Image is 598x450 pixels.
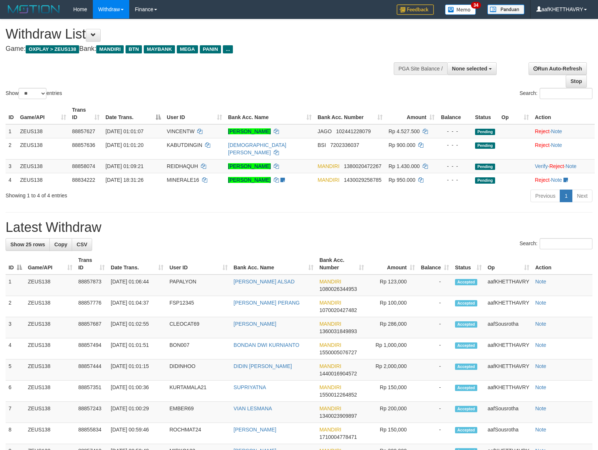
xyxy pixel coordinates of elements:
[6,220,592,235] h1: Latest Withdraw
[485,296,532,317] td: aafKHETTHAVRY
[475,164,495,170] span: Pending
[228,163,271,169] a: [PERSON_NAME]
[96,45,124,53] span: MANDIRI
[367,275,418,296] td: Rp 123,000
[319,413,357,419] span: Copy 1340023909897 to clipboard
[455,385,477,391] span: Accepted
[441,162,469,170] div: - - -
[389,163,420,169] span: Rp 1.430.000
[389,177,415,183] span: Rp 950.000
[532,103,595,124] th: Action
[6,359,25,381] td: 5
[177,45,198,53] span: MEGA
[418,253,452,275] th: Balance: activate to sort column ascending
[318,142,326,148] span: BSI
[344,177,381,183] span: Copy 1430029258785 to clipboard
[455,406,477,412] span: Accepted
[540,238,592,249] input: Search:
[535,177,550,183] a: Reject
[319,371,357,377] span: Copy 1440016904572 to clipboard
[540,88,592,99] input: Search:
[6,253,25,275] th: ID: activate to sort column descending
[6,275,25,296] td: 1
[551,128,562,134] a: Note
[475,129,495,135] span: Pending
[319,286,357,292] span: Copy 1080026344953 to clipboard
[485,275,532,296] td: aafKHETTHAVRY
[319,307,357,313] span: Copy 1070020427482 to clipboard
[234,384,266,390] a: SUPRIYATNA
[319,300,341,306] span: MANDIRI
[6,189,244,199] div: Showing 1 to 4 of 4 entries
[319,434,357,440] span: Copy 1710004778471 to clipboard
[234,427,276,433] a: [PERSON_NAME]
[530,190,560,202] a: Previous
[77,242,87,247] span: CSV
[234,279,295,285] a: [PERSON_NAME] ALSAD
[75,359,108,381] td: 88857444
[447,62,497,75] button: None selected
[397,4,434,15] img: Feedback.jpg
[166,359,231,381] td: DIDINHOO
[319,349,357,355] span: Copy 1550005076727 to clipboard
[69,103,103,124] th: Trans ID: activate to sort column ascending
[532,124,595,138] td: ·
[75,275,108,296] td: 88857873
[487,4,524,14] img: panduan.png
[572,190,592,202] a: Next
[418,359,452,381] td: -
[389,128,420,134] span: Rp 4.527.500
[319,321,341,327] span: MANDIRI
[418,275,452,296] td: -
[6,423,25,444] td: 8
[75,296,108,317] td: 88857776
[319,342,341,348] span: MANDIRI
[167,177,199,183] span: MINERALE16
[6,296,25,317] td: 2
[25,317,75,338] td: ZEUS138
[167,163,198,169] span: REIDHAQUH
[166,275,231,296] td: PAPALYON
[535,427,546,433] a: Note
[532,159,595,173] td: · ·
[75,338,108,359] td: 88857494
[441,141,469,149] div: - - -
[367,423,418,444] td: Rp 150,000
[6,27,391,42] h1: Withdraw List
[532,173,595,187] td: ·
[105,128,143,134] span: [DATE] 01:01:07
[318,163,339,169] span: MANDIRI
[167,128,195,134] span: VINCENTW
[103,103,164,124] th: Date Trans.: activate to sort column descending
[418,423,452,444] td: -
[6,381,25,402] td: 6
[418,296,452,317] td: -
[75,317,108,338] td: 88857687
[10,242,45,247] span: Show 25 rows
[200,45,221,53] span: PANIN
[452,253,485,275] th: Status: activate to sort column ascending
[318,128,332,134] span: JAGO
[566,75,587,88] a: Stop
[234,300,300,306] a: [PERSON_NAME] PERANG
[336,128,371,134] span: Copy 102441228079 to clipboard
[418,381,452,402] td: -
[108,338,166,359] td: [DATE] 01:01:51
[455,300,477,306] span: Accepted
[108,381,166,402] td: [DATE] 01:00:36
[318,177,339,183] span: MANDIRI
[25,359,75,381] td: ZEUS138
[108,402,166,423] td: [DATE] 01:00:29
[535,163,548,169] a: Verify
[228,128,271,134] a: [PERSON_NAME]
[17,138,69,159] td: ZEUS138
[475,142,495,149] span: Pending
[6,45,391,53] h4: Game: Bank:
[455,364,477,370] span: Accepted
[535,142,550,148] a: Reject
[6,103,17,124] th: ID
[105,142,143,148] span: [DATE] 01:01:20
[551,142,562,148] a: Note
[535,342,546,348] a: Note
[19,88,46,99] select: Showentries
